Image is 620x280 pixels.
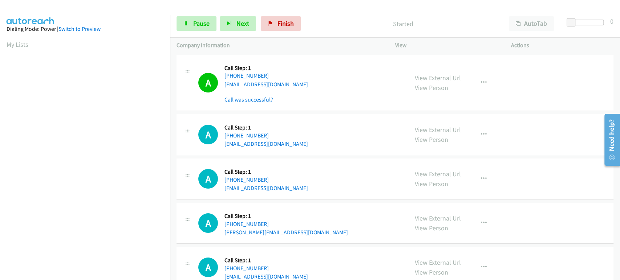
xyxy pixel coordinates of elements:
p: Actions [511,41,613,50]
a: View Person [415,135,448,144]
h1: A [198,73,218,92]
a: [EMAIL_ADDRESS][DOMAIN_NAME] [224,81,308,88]
a: View External Url [415,258,461,267]
div: The call is yet to be attempted [198,213,218,233]
h1: A [198,213,218,233]
span: Finish [277,19,294,28]
a: [EMAIL_ADDRESS][DOMAIN_NAME] [224,140,308,147]
a: [EMAIL_ADDRESS][DOMAIN_NAME] [224,273,308,280]
a: [EMAIL_ADDRESS][DOMAIN_NAME] [224,185,308,192]
a: View Person [415,224,448,232]
a: Call was successful? [224,96,273,103]
a: [PHONE_NUMBER] [224,265,269,272]
div: 0 [610,16,613,26]
p: View [395,41,498,50]
a: Finish [261,16,301,31]
span: Next [236,19,249,28]
h5: Call Step: 1 [224,213,348,220]
a: Pause [177,16,216,31]
a: [PERSON_NAME][EMAIL_ADDRESS][DOMAIN_NAME] [224,229,348,236]
iframe: Resource Center [599,111,620,169]
a: [PHONE_NUMBER] [224,132,269,139]
span: Pause [193,19,210,28]
a: [PHONE_NUMBER] [224,176,269,183]
button: AutoTab [509,16,554,31]
h5: Call Step: 1 [224,168,308,176]
div: Dialing Mode: Power | [7,25,163,33]
h1: A [198,125,218,144]
a: View External Url [415,214,461,222]
a: [PHONE_NUMBER] [224,72,269,79]
p: Started [311,19,496,29]
a: View External Url [415,74,461,82]
h5: Call Step: 1 [224,65,308,72]
a: View External Url [415,125,461,134]
a: View Person [415,180,448,188]
h5: Call Step: 1 [224,124,308,131]
a: [PHONE_NUMBER] [224,221,269,227]
p: Company Information [177,41,382,50]
a: View External Url [415,170,461,178]
h1: A [198,258,218,277]
a: Switch to Preview [58,25,101,32]
div: The call is yet to be attempted [198,125,218,144]
h1: A [198,169,218,189]
h5: Call Step: 1 [224,257,308,264]
div: Delay between calls (in seconds) [570,20,604,25]
div: The call is yet to be attempted [198,258,218,277]
a: My Lists [7,40,28,49]
a: View Person [415,83,448,92]
button: Next [220,16,256,31]
a: View Person [415,268,448,276]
